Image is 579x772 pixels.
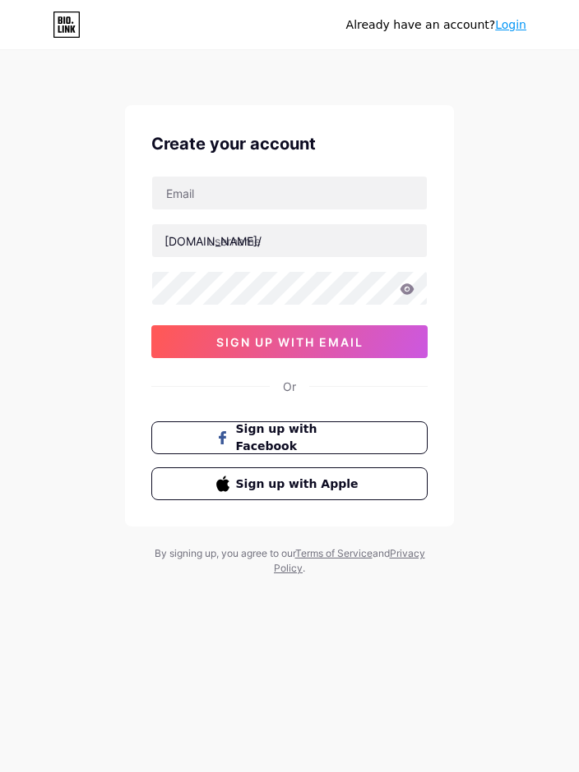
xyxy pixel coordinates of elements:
span: sign up with email [216,335,364,349]
span: Sign up with Facebook [236,420,364,455]
div: By signing up, you agree to our and . [150,546,429,576]
input: username [152,224,427,257]
div: Create your account [151,131,428,156]
button: sign up with email [151,325,428,358]
a: Terms of Service [295,547,373,559]
button: Sign up with Facebook [151,421,428,454]
div: Or [283,378,296,395]
input: Email [152,177,427,209]
a: Login [495,18,526,31]
span: Sign up with Apple [236,476,364,493]
button: Sign up with Apple [151,467,428,500]
div: [DOMAIN_NAME]/ [164,232,262,250]
div: Already have an account? [346,16,526,34]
